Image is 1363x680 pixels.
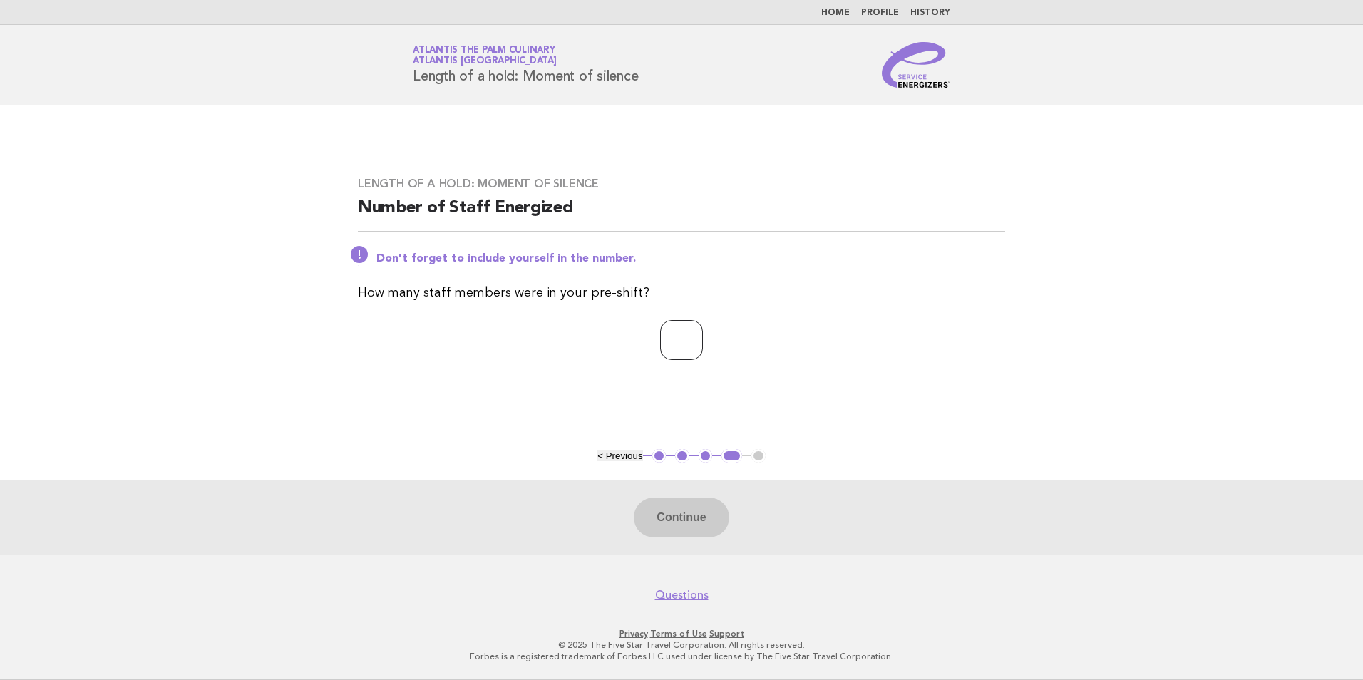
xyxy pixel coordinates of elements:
[699,449,713,463] button: 3
[709,629,744,639] a: Support
[245,639,1118,651] p: © 2025 The Five Star Travel Corporation. All rights reserved.
[821,9,850,17] a: Home
[376,252,1005,266] p: Don't forget to include yourself in the number.
[597,450,642,461] button: < Previous
[413,46,638,83] h1: Length of a hold: Moment of silence
[413,46,557,66] a: Atlantis The Palm CulinaryAtlantis [GEOGRAPHIC_DATA]
[358,197,1005,232] h2: Number of Staff Energized
[413,57,557,66] span: Atlantis [GEOGRAPHIC_DATA]
[652,449,667,463] button: 1
[358,177,1005,191] h3: Length of a hold: Moment of silence
[910,9,950,17] a: History
[245,628,1118,639] p: · ·
[650,629,707,639] a: Terms of Use
[358,283,1005,303] p: How many staff members were in your pre-shift?
[655,588,709,602] a: Questions
[721,449,742,463] button: 4
[675,449,689,463] button: 2
[619,629,648,639] a: Privacy
[861,9,899,17] a: Profile
[245,651,1118,662] p: Forbes is a registered trademark of Forbes LLC used under license by The Five Star Travel Corpora...
[882,42,950,88] img: Service Energizers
